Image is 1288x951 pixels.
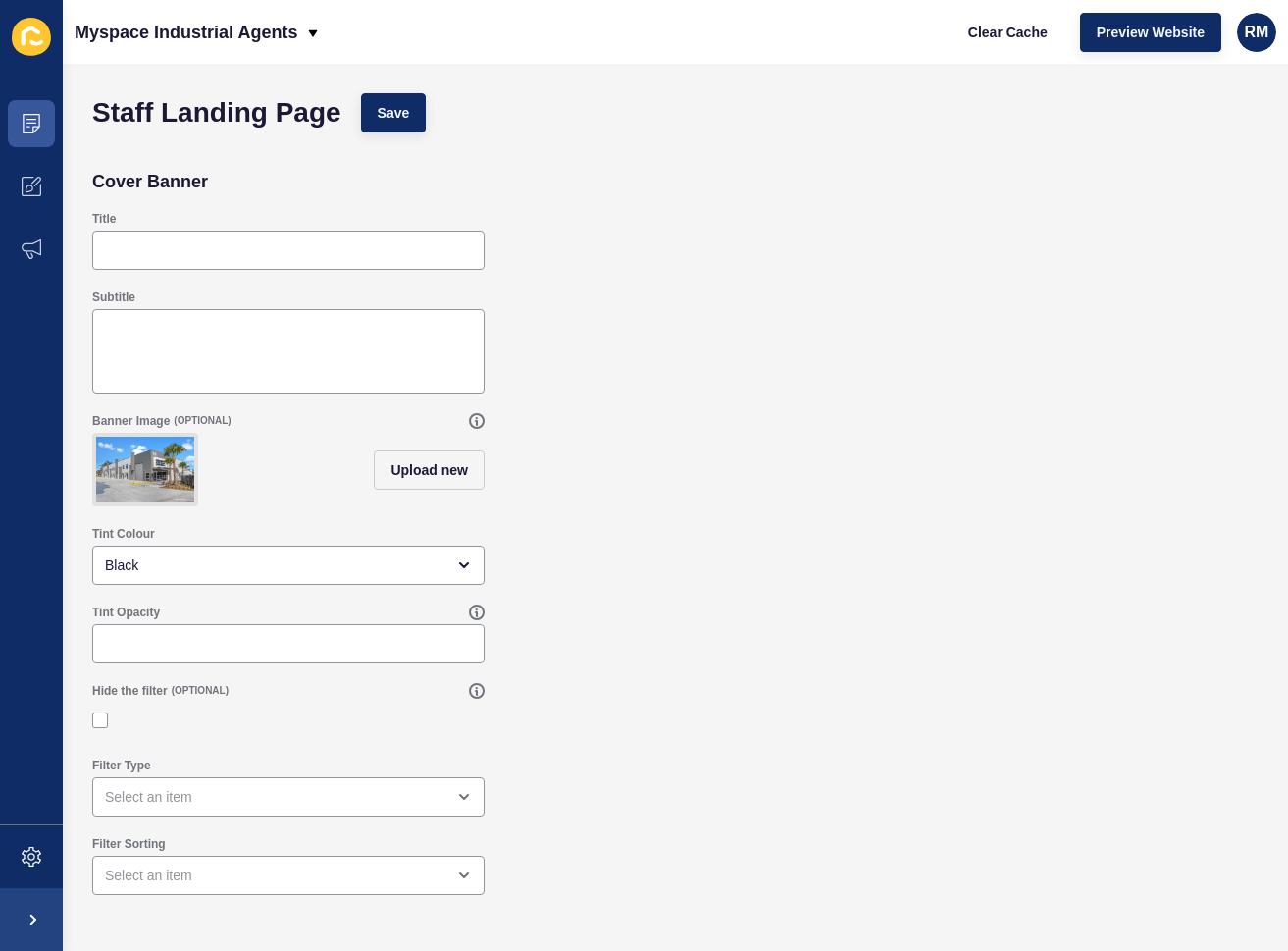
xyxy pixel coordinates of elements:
button: Save [361,93,427,132]
button: Preview Website [1080,13,1221,52]
label: Subtitle [92,290,135,305]
label: Tint Colour [92,526,155,542]
p: Myspace Industrial Agents [75,8,297,57]
h2: Cover Banner [92,172,208,191]
span: Preview Website [1097,23,1205,42]
span: (OPTIONAL) [174,414,231,428]
span: (OPTIONAL) [172,684,229,698]
span: RM [1245,23,1269,42]
label: Filter Sorting [92,836,166,852]
label: Filter Type [92,758,151,773]
span: Clear Cache [968,23,1048,42]
div: open menu [92,546,485,585]
div: open menu [92,856,485,895]
h1: Staff Landing Page [92,103,341,123]
button: Clear Cache [952,13,1064,52]
img: 9d3fa7885030c06d3a37db0e2ac52ae8.jpg [96,437,194,502]
div: open menu [92,777,485,817]
label: Tint Opacity [92,605,160,620]
button: Upload new [374,450,485,490]
label: Title [92,211,116,227]
span: Upload new [390,460,468,480]
label: Hide the filter [92,683,168,699]
span: Save [378,103,410,123]
label: Banner Image [92,413,170,429]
